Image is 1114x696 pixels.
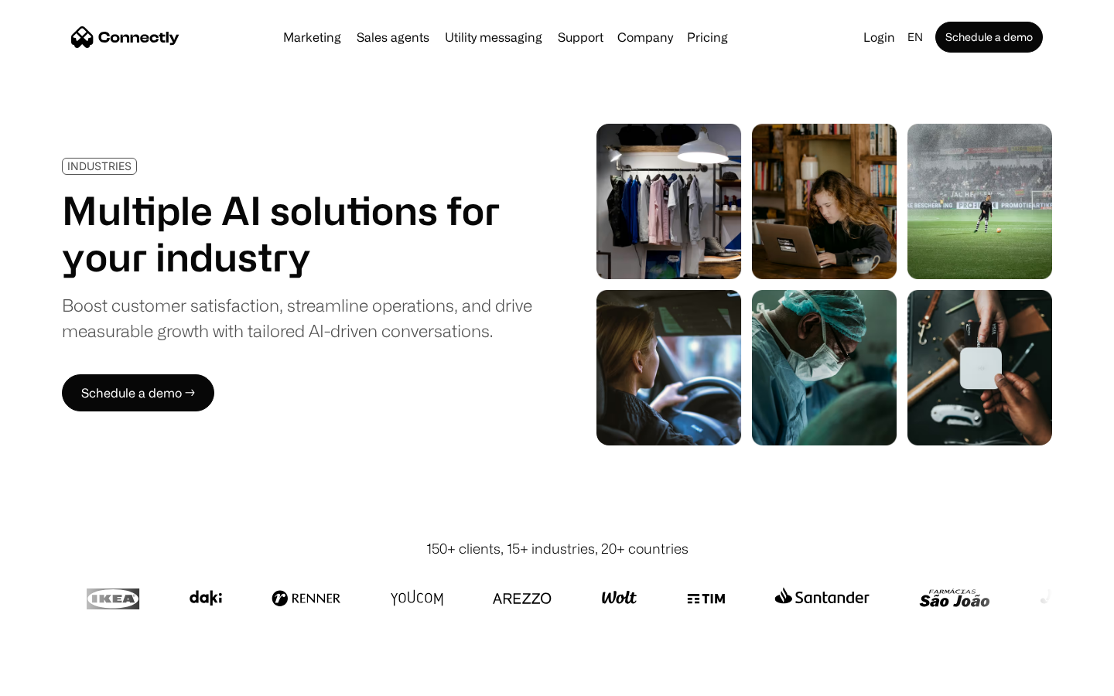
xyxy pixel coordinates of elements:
div: 150+ clients, 15+ industries, 20+ countries [426,538,689,559]
div: Boost customer satisfaction, streamline operations, and drive measurable growth with tailored AI-... [62,292,532,343]
div: en [907,26,923,48]
a: Schedule a demo → [62,374,214,411]
a: Pricing [681,31,734,43]
a: Schedule a demo [935,22,1043,53]
ul: Language list [31,669,93,691]
a: Marketing [277,31,347,43]
div: Company [617,26,673,48]
a: Login [857,26,901,48]
div: INDUSTRIES [67,160,132,172]
h1: Multiple AI solutions for your industry [62,187,532,280]
a: Support [552,31,610,43]
aside: Language selected: English [15,667,93,691]
a: Utility messaging [439,31,548,43]
a: Sales agents [350,31,436,43]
